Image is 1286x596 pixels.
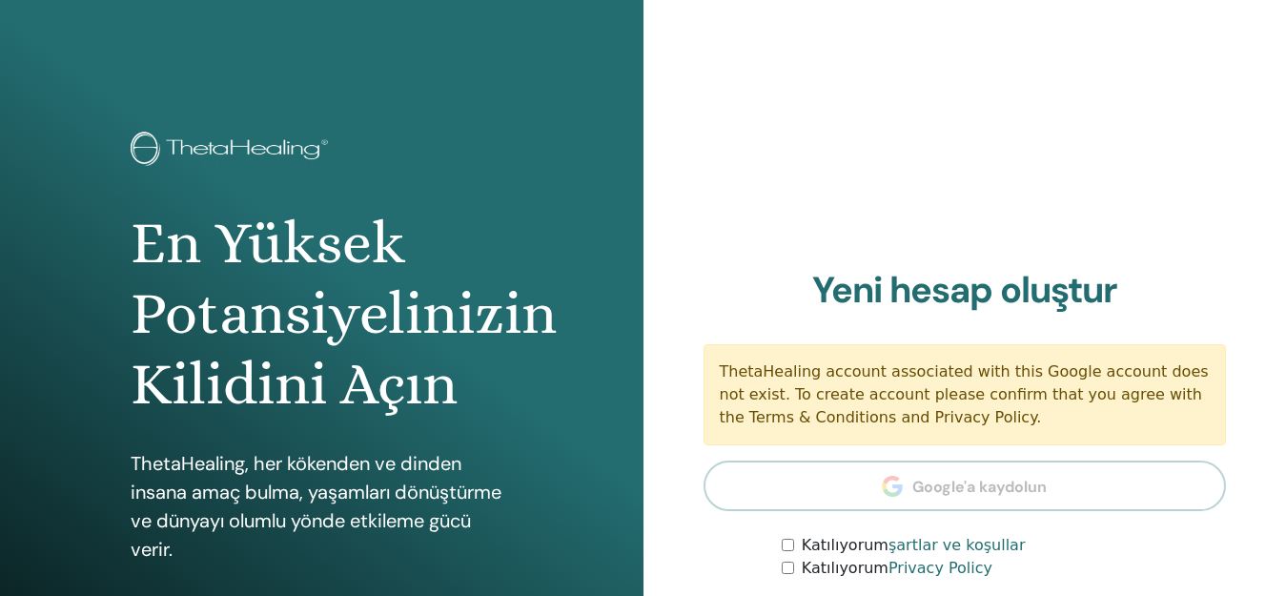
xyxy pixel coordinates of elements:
label: Katılıyorum [802,557,992,580]
label: Katılıyorum [802,534,1026,557]
a: şartlar ve koşullar [888,536,1026,554]
p: ThetaHealing, her kökenden ve dinden insana amaç bulma, yaşamları dönüştürme ve dünyayı olumlu yö... [131,449,512,564]
h1: En Yüksek Potansiyelinizin Kilidini Açın [131,208,512,421]
h2: Yeni hesap oluştur [704,269,1227,313]
a: Privacy Policy [888,559,992,577]
div: ThetaHealing account associated with this Google account does not exist. To create account please... [704,344,1227,445]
